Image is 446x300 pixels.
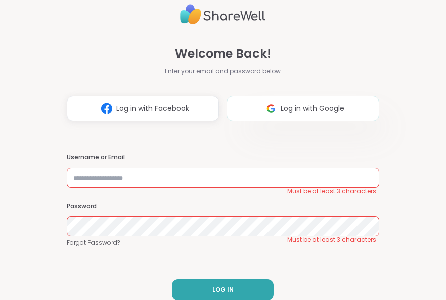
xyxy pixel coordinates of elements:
[287,236,376,244] span: Must be at least 3 characters
[116,103,189,114] span: Log in with Facebook
[165,67,281,76] span: Enter your email and password below
[175,45,271,63] span: Welcome Back!
[67,202,379,211] h3: Password
[227,96,379,121] button: Log in with Google
[261,99,281,118] img: ShareWell Logomark
[97,99,116,118] img: ShareWell Logomark
[67,96,219,121] button: Log in with Facebook
[67,153,379,162] h3: Username or Email
[281,103,344,114] span: Log in with Google
[212,285,234,294] span: LOG IN
[67,238,379,247] a: Forgot Password?
[287,187,376,195] span: Must be at least 3 characters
